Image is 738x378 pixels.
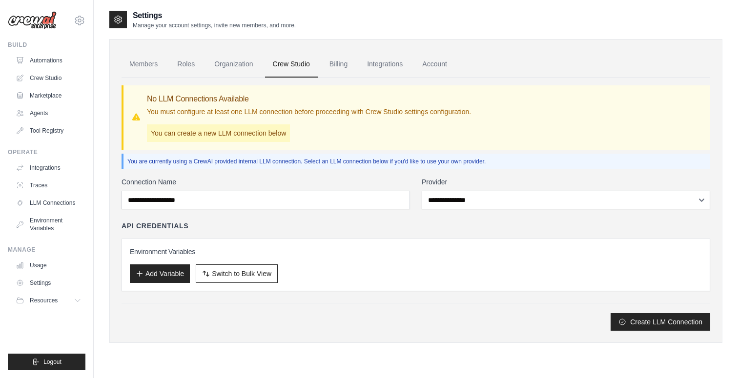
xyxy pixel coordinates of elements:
button: Add Variable [130,264,190,283]
p: Manage your account settings, invite new members, and more. [133,21,296,29]
div: Operate [8,148,85,156]
a: Organization [206,51,261,78]
a: Account [414,51,455,78]
p: You must configure at least one LLM connection before proceeding with Crew Studio settings config... [147,107,471,117]
a: LLM Connections [12,195,85,211]
a: Integrations [12,160,85,176]
button: Switch to Bulk View [196,264,278,283]
span: Resources [30,297,58,304]
span: Switch to Bulk View [212,269,271,279]
label: Connection Name [122,177,410,187]
label: Provider [422,177,710,187]
img: Logo [8,11,57,30]
a: Members [122,51,165,78]
span: Logout [43,358,61,366]
a: Agents [12,105,85,121]
a: Usage [12,258,85,273]
h4: API Credentials [122,221,188,231]
a: Traces [12,178,85,193]
h3: Environment Variables [130,247,702,257]
a: Crew Studio [12,70,85,86]
a: Integrations [359,51,410,78]
h2: Settings [133,10,296,21]
a: Roles [169,51,203,78]
a: Automations [12,53,85,68]
p: You are currently using a CrewAI provided internal LLM connection. Select an LLM connection below... [127,158,706,165]
h3: No LLM Connections Available [147,93,471,105]
button: Resources [12,293,85,308]
a: Marketplace [12,88,85,103]
div: Manage [8,246,85,254]
button: Create LLM Connection [611,313,710,331]
p: You can create a new LLM connection below [147,124,290,142]
div: Build [8,41,85,49]
a: Environment Variables [12,213,85,236]
a: Billing [322,51,355,78]
a: Crew Studio [265,51,318,78]
a: Settings [12,275,85,291]
button: Logout [8,354,85,370]
a: Tool Registry [12,123,85,139]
